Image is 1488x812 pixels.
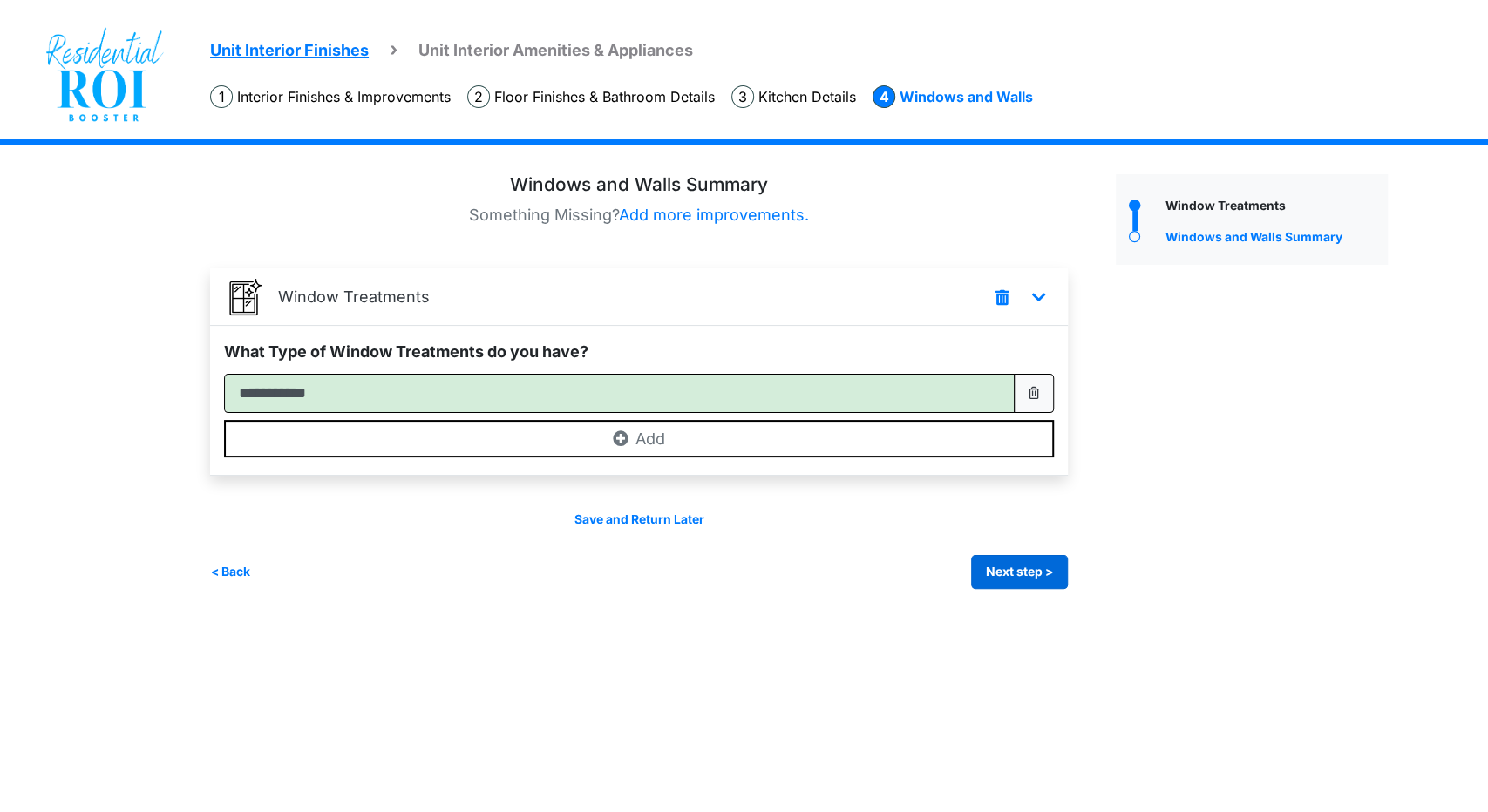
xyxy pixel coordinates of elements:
[574,512,704,526] a: Save and Return Later
[971,555,1068,589] button: Next step >
[1161,228,1387,251] div: Windows and Walls Summary
[210,41,369,59] span: Unit Interior Finishes
[873,85,1033,108] li: Windows and Walls
[210,174,1068,196] h3: Windows and Walls Summary
[418,41,693,59] span: Unit Interior Amenities & Appliances
[467,85,715,108] li: Floor Finishes & Bathroom Details
[210,203,1068,227] p: Something Missing?
[224,420,1054,457] button: Add
[228,279,264,315] img: window-treatments_lyQzTDc.png
[210,85,451,108] li: Interior Finishes & Improvements
[1161,197,1387,220] div: Window Treatments
[278,285,430,308] p: Window Treatments
[210,555,251,589] button: < Back
[224,340,588,363] label: What Type of Window Treatments do you have?
[44,26,166,123] img: spp logo
[731,85,856,108] li: Kitchen Details
[619,206,809,224] span: Add more improvements.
